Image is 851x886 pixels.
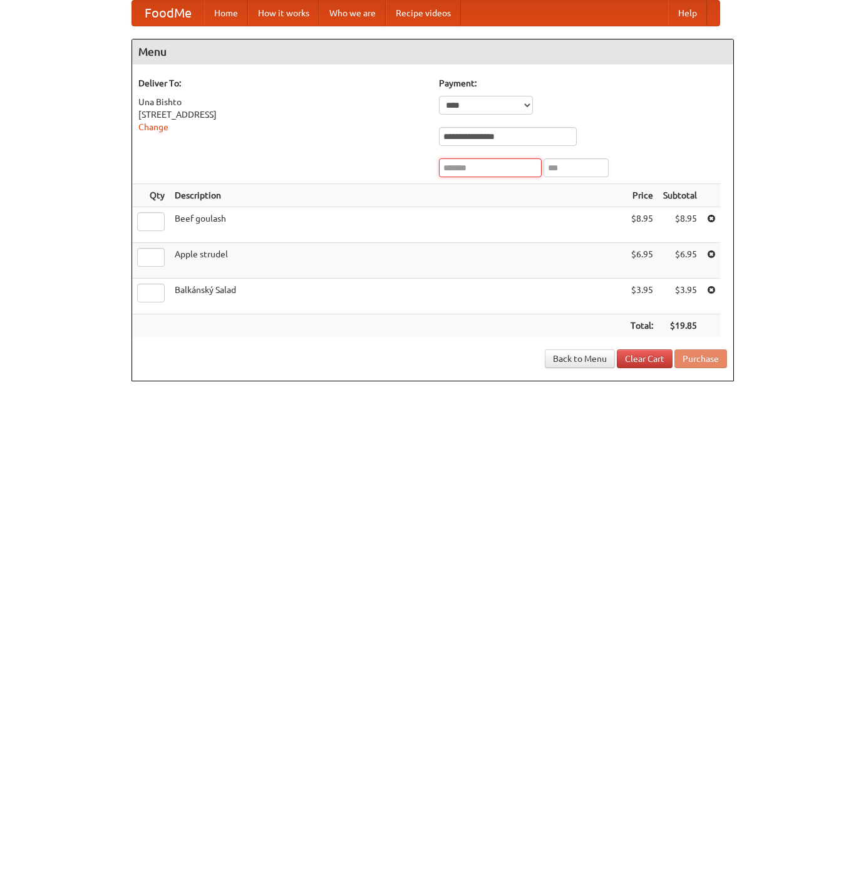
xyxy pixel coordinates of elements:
[170,243,626,279] td: Apple strudel
[626,279,658,314] td: $3.95
[626,243,658,279] td: $6.95
[674,349,727,368] button: Purchase
[439,77,727,90] h5: Payment:
[138,122,168,132] a: Change
[658,184,702,207] th: Subtotal
[204,1,248,26] a: Home
[170,279,626,314] td: Balkánský Salad
[319,1,386,26] a: Who we are
[545,349,615,368] a: Back to Menu
[170,184,626,207] th: Description
[138,77,426,90] h5: Deliver To:
[138,96,426,108] div: Una Bishto
[668,1,707,26] a: Help
[658,279,702,314] td: $3.95
[132,184,170,207] th: Qty
[132,1,204,26] a: FoodMe
[658,207,702,243] td: $8.95
[617,349,673,368] a: Clear Cart
[626,314,658,337] th: Total:
[138,108,426,121] div: [STREET_ADDRESS]
[658,243,702,279] td: $6.95
[658,314,702,337] th: $19.85
[248,1,319,26] a: How it works
[626,184,658,207] th: Price
[386,1,461,26] a: Recipe videos
[626,207,658,243] td: $8.95
[132,39,733,64] h4: Menu
[170,207,626,243] td: Beef goulash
